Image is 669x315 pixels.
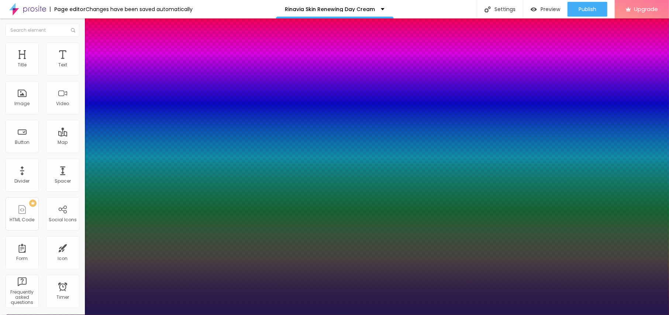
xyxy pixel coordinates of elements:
[55,179,71,184] div: Spacer
[58,256,68,261] div: Icon
[15,140,30,145] div: Button
[6,24,79,37] input: Search element
[58,140,68,145] div: Map
[18,62,27,67] div: Title
[541,6,560,12] span: Preview
[71,28,75,32] img: Icone
[523,2,568,17] button: Preview
[7,290,37,305] div: Frequently asked questions
[10,217,35,222] div: HTML Code
[568,2,607,17] button: Publish
[86,7,193,12] div: Changes have been saved automatically
[15,101,30,106] div: Image
[484,6,491,13] img: Icone
[58,62,67,67] div: Text
[634,6,658,12] span: Upgrade
[56,101,69,106] div: Video
[49,217,77,222] div: Social Icons
[579,6,596,12] span: Publish
[56,295,69,300] div: Timer
[285,7,375,12] p: Rinavia Skin Renewing Day Cream
[531,6,537,13] img: view-1.svg
[17,256,28,261] div: Form
[50,7,86,12] div: Page editor
[15,179,30,184] div: Divider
